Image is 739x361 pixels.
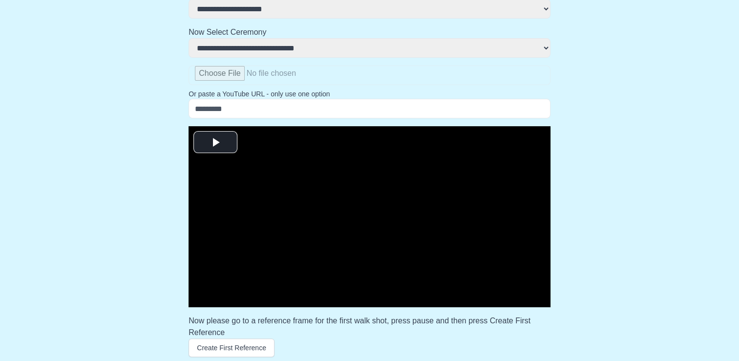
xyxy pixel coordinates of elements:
p: Or paste a YouTube URL - only use one option [189,89,550,99]
button: Create First Reference [189,338,274,357]
button: Play Video [193,131,237,153]
div: Video Player [189,126,550,307]
h3: Now please go to a reference frame for the first walk shot, press pause and then press Create Fir... [189,315,550,338]
h2: Now Select Ceremony [189,26,550,38]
